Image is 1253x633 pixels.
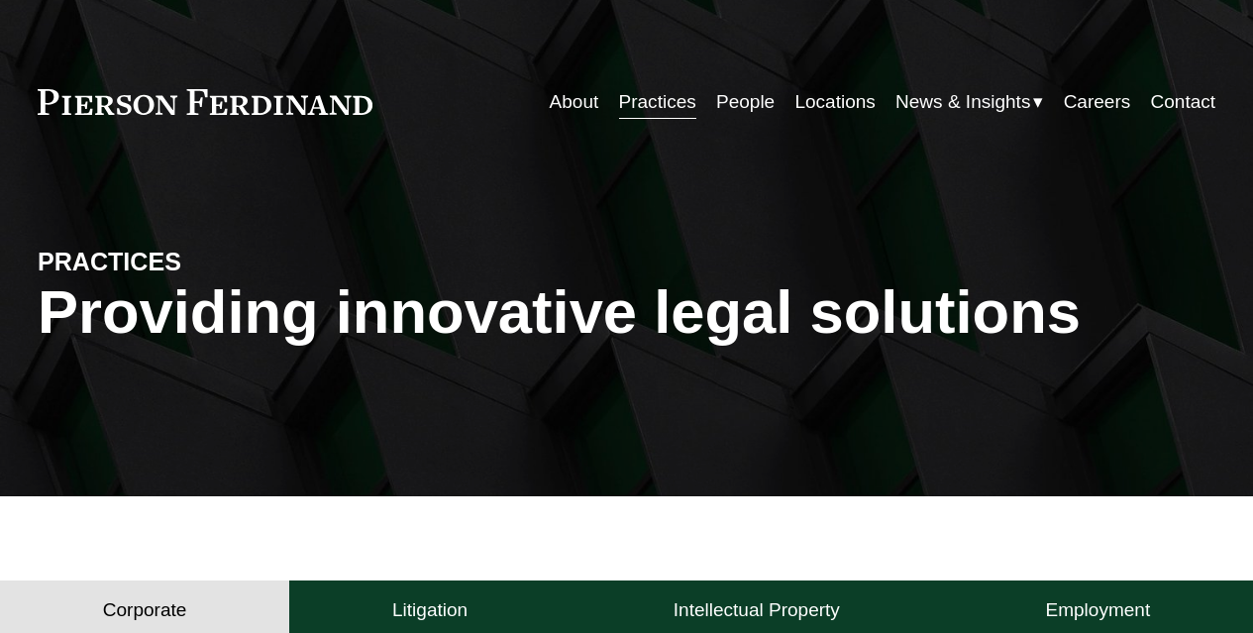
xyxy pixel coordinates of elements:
[103,598,187,622] h4: Corporate
[1064,83,1131,121] a: Careers
[674,598,840,622] h4: Intellectual Property
[550,83,599,121] a: About
[1151,83,1216,121] a: Contact
[392,598,468,622] h4: Litigation
[794,83,875,121] a: Locations
[1045,598,1150,622] h4: Employment
[38,277,1215,347] h1: Providing innovative legal solutions
[619,83,696,121] a: Practices
[895,83,1043,121] a: folder dropdown
[895,85,1030,119] span: News & Insights
[716,83,775,121] a: People
[38,247,332,278] h4: PRACTICES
